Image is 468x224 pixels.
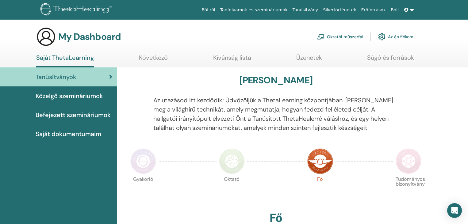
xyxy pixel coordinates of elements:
a: Erőforrások [359,4,388,16]
h3: My Dashboard [58,31,121,42]
span: Tanúsítványok [36,72,76,82]
span: Befejezett szemináriumok [36,110,111,120]
a: Az én fiókom [378,30,413,44]
p: Fő [307,177,333,203]
a: Következő [139,54,168,66]
a: Súgó és források [367,54,414,66]
a: Tanfolyamok és szemináriumok [218,4,290,16]
h3: [PERSON_NAME] [239,75,313,86]
span: Saját dokumentumaim [36,129,101,139]
img: cog.svg [378,32,386,42]
a: Sikertörténetek [320,4,359,16]
p: Az utazásod itt kezdődik; Üdvözöljük a ThetaLearning központjában. [PERSON_NAME] meg a világhírű ... [153,96,398,132]
img: generic-user-icon.jpg [36,27,56,47]
div: Open Intercom Messenger [447,203,462,218]
a: Tanúsítvány [290,4,320,16]
a: Saját ThetaLearning [36,54,94,67]
img: Master [307,148,333,174]
p: Tudományos bizonyítvány [396,177,421,203]
span: Közelgő szemináriumok [36,91,103,101]
img: Certificate of Science [396,148,421,174]
a: Oktatói műszerfal [317,30,363,44]
p: Gyakorló [130,177,156,203]
a: Kívánság lista [213,54,251,66]
a: Bolt [388,4,402,16]
img: Practitioner [130,148,156,174]
img: chalkboard-teacher.svg [317,34,324,40]
img: logo.png [40,3,114,17]
a: Üzenetek [296,54,322,66]
p: Oktató [219,177,245,203]
img: Instructor [219,148,245,174]
a: Ról ről [199,4,218,16]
